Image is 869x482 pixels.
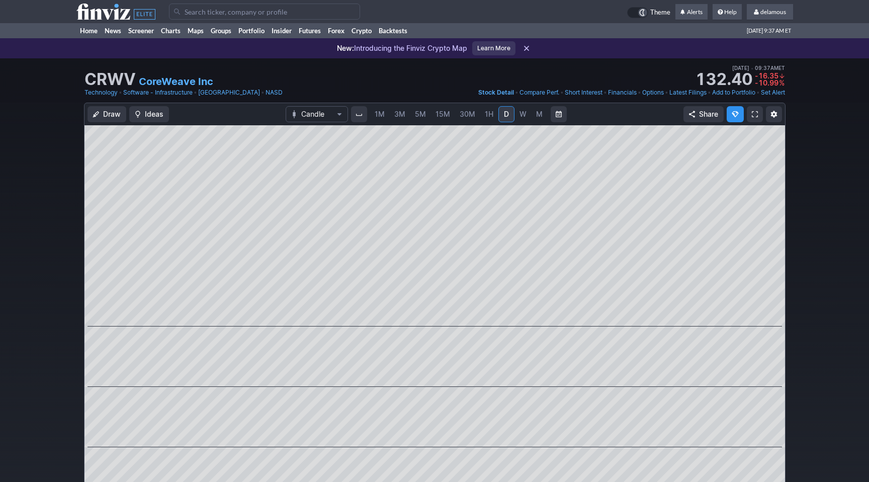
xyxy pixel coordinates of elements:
[478,89,514,96] span: Stock Detail
[551,106,567,122] button: Range
[747,4,793,20] a: delamous
[751,65,753,71] span: •
[695,71,752,88] strong: 132.40
[337,43,467,53] p: Introducing the Finviz Crypto Map
[184,23,207,38] a: Maps
[324,23,348,38] a: Forex
[375,23,411,38] a: Backtests
[351,106,367,122] button: Interval
[194,88,197,98] span: •
[732,63,785,72] span: [DATE] 09:37AM ET
[337,44,354,52] span: New:
[627,7,670,18] a: Theme
[301,109,332,119] span: Candle
[669,89,707,96] span: Latest Filings
[565,88,602,98] a: Short Interest
[708,88,711,98] span: •
[760,8,786,16] span: delamous
[713,4,742,20] a: Help
[157,23,184,38] a: Charts
[370,106,389,122] a: 1M
[123,88,193,98] a: Software - Infrastructure
[478,88,514,98] a: Stock Detail
[139,74,213,89] a: CoreWeave Inc
[472,41,515,55] a: Learn More
[779,78,785,87] span: %
[394,110,405,118] span: 3M
[498,106,514,122] a: D
[727,106,744,122] button: Explore new features
[261,88,265,98] span: •
[101,23,125,38] a: News
[519,110,527,118] span: W
[712,88,755,98] a: Add to Portfolio
[455,106,480,122] a: 30M
[103,109,121,119] span: Draw
[268,23,295,38] a: Insider
[515,88,518,98] span: •
[755,71,778,80] span: -16.35
[683,106,724,122] button: Share
[675,4,708,20] a: Alerts
[390,106,410,122] a: 3M
[460,110,475,118] span: 30M
[125,23,157,38] a: Screener
[410,106,430,122] a: 5M
[766,106,782,122] button: Chart Settings
[88,106,126,122] button: Draw
[560,88,564,98] span: •
[638,88,641,98] span: •
[747,106,763,122] a: Fullscreen
[235,23,268,38] a: Portfolio
[650,7,670,18] span: Theme
[348,23,375,38] a: Crypto
[286,106,348,122] button: Chart Type
[84,71,136,88] h1: CRWV
[608,88,637,98] a: Financials
[169,4,360,20] input: Search
[519,89,559,96] span: Compare Perf.
[755,78,778,87] span: -10.99
[295,23,324,38] a: Futures
[756,88,760,98] span: •
[198,88,260,98] a: [GEOGRAPHIC_DATA]
[642,88,664,98] a: Options
[119,88,122,98] span: •
[515,106,531,122] a: W
[669,88,707,98] a: Latest Filings
[519,88,559,98] a: Compare Perf.
[129,106,169,122] button: Ideas
[665,88,668,98] span: •
[504,110,509,118] span: D
[747,23,791,38] span: [DATE] 9:37 AM ET
[266,88,283,98] a: NASD
[436,110,450,118] span: 15M
[536,110,543,118] span: M
[145,109,163,119] span: Ideas
[603,88,607,98] span: •
[415,110,426,118] span: 5M
[431,106,455,122] a: 15M
[699,109,718,119] span: Share
[480,106,498,122] a: 1H
[207,23,235,38] a: Groups
[76,23,101,38] a: Home
[761,88,785,98] a: Set Alert
[532,106,548,122] a: M
[375,110,385,118] span: 1M
[485,110,493,118] span: 1H
[84,88,118,98] a: Technology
